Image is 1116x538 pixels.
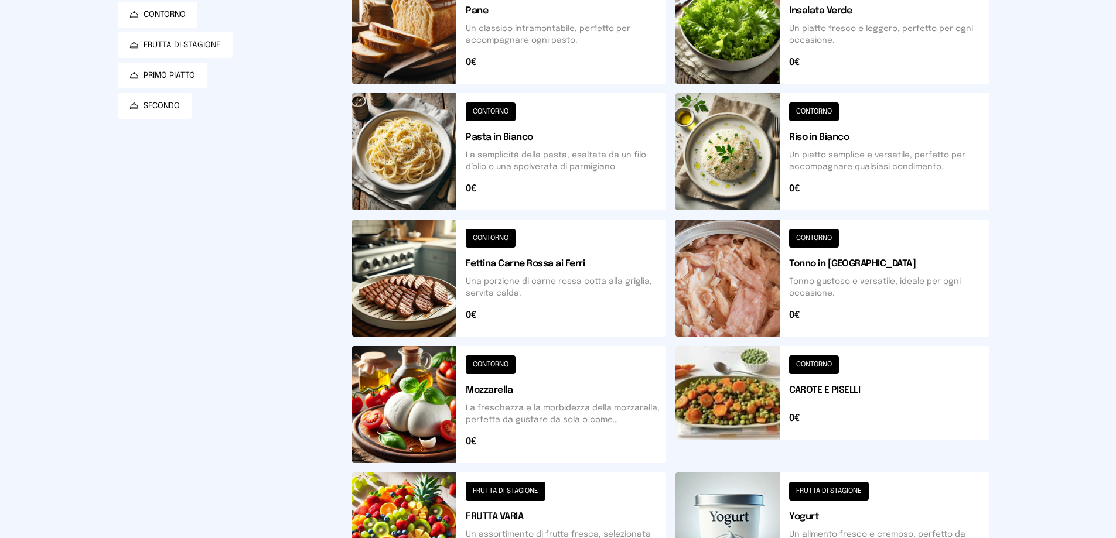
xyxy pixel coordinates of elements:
[118,2,197,28] button: CONTORNO
[144,39,221,51] span: FRUTTA DI STAGIONE
[118,32,233,58] button: FRUTTA DI STAGIONE
[118,63,207,88] button: PRIMO PIATTO
[144,70,195,81] span: PRIMO PIATTO
[144,9,186,20] span: CONTORNO
[118,93,192,119] button: SECONDO
[144,100,180,112] span: SECONDO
